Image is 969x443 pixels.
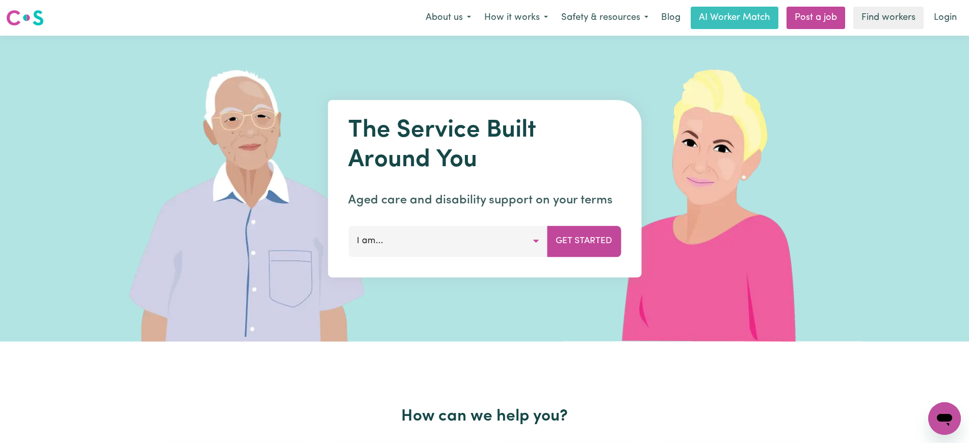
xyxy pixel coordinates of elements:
button: Safety & resources [555,7,655,29]
button: About us [419,7,478,29]
p: Aged care and disability support on your terms [348,191,621,210]
button: Get Started [547,226,621,256]
h2: How can we help you? [154,407,815,426]
button: I am... [348,226,547,256]
a: Login [928,7,963,29]
h1: The Service Built Around You [348,116,621,175]
a: Find workers [853,7,924,29]
button: How it works [478,7,555,29]
a: AI Worker Match [691,7,778,29]
iframe: Button to launch messaging window [928,402,961,435]
img: Careseekers logo [6,9,44,27]
a: Blog [655,7,687,29]
a: Careseekers logo [6,6,44,30]
a: Post a job [787,7,845,29]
